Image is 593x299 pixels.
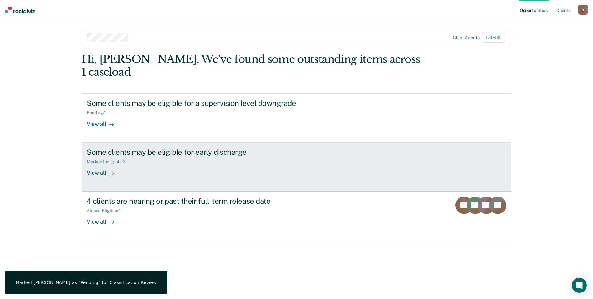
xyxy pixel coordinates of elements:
a: Some clients may be eligible for early dischargeMarked Ineligible:3View all [82,143,511,192]
div: Clear agents [453,35,479,40]
div: Pending : 1 [87,110,111,115]
a: Some clients may be eligible for a supervision level downgradePending:1View all [82,93,511,143]
a: 4 clients are nearing or past their full-term release dateAlmost Eligible:4View all [82,192,511,240]
div: Some clients may be eligible for early discharge [87,148,305,157]
div: Open Intercom Messenger [572,278,587,293]
div: Almost Eligible : 4 [87,208,126,213]
div: Hi, [PERSON_NAME]. We’ve found some outstanding items across 1 caseload [82,53,425,78]
img: Recidiviz [5,7,35,13]
div: View all [87,115,121,127]
div: 4 clients are nearing or past their full-term release date [87,197,305,206]
div: View all [87,213,121,225]
div: Marked Ineligible : 3 [87,159,130,164]
div: Some clients may be eligible for a supervision level downgrade [87,99,305,108]
button: R [578,5,588,15]
div: View all [87,164,121,176]
span: D4B [482,33,505,43]
div: Marked [PERSON_NAME] as "Pending" for Classification Review [16,280,157,285]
